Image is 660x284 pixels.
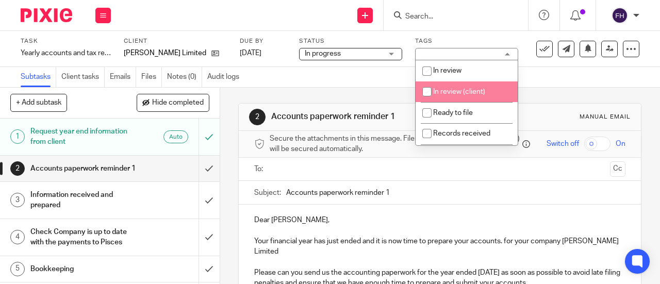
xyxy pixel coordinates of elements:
[254,188,281,198] label: Subject:
[30,261,136,277] h1: Bookkeeping
[10,262,25,276] div: 5
[21,8,72,22] img: Pixie
[240,49,261,57] span: [DATE]
[415,37,518,45] label: Tags
[254,164,266,174] label: To:
[30,124,136,150] h1: Request year end information from client
[21,48,111,58] div: Yearly accounts and tax return - Automatic - [DATE]
[433,88,485,95] span: In review (client)
[433,130,490,137] span: Records received
[21,67,56,87] a: Subtasks
[254,236,625,257] p: Your financial year has just ended and it is now time to prepare your accounts. for your company ...
[141,67,162,87] a: Files
[124,48,206,58] p: [PERSON_NAME] Limited
[299,37,402,45] label: Status
[10,193,25,207] div: 3
[433,67,461,74] span: In review
[404,12,497,22] input: Search
[137,94,209,111] button: Hide completed
[21,37,111,45] label: Task
[61,67,105,87] a: Client tasks
[163,130,188,143] div: Auto
[271,111,462,122] h1: Accounts paperwork reminder 1
[30,187,136,213] h1: Information received and prepared
[10,230,25,244] div: 4
[21,48,111,58] div: Yearly accounts and tax return - Automatic - December 2023
[612,7,628,24] img: svg%3E
[240,37,286,45] label: Due by
[433,109,473,116] span: Ready to file
[207,67,244,87] a: Audit logs
[610,161,625,177] button: Cc
[616,139,625,149] span: On
[254,215,625,225] p: Dear [PERSON_NAME],
[10,94,67,111] button: + Add subtask
[547,139,579,149] span: Switch off
[580,113,631,121] div: Manual email
[10,161,25,176] div: 2
[167,67,202,87] a: Notes (0)
[270,133,520,155] span: Secure the attachments in this message. Files exceeding the size limit (10MB) will be secured aut...
[152,99,204,107] span: Hide completed
[249,109,266,125] div: 2
[30,224,136,250] h1: Check Company is up to date with the payments to Pisces
[124,37,227,45] label: Client
[110,67,136,87] a: Emails
[10,129,25,144] div: 1
[305,50,341,57] span: In progress
[30,161,136,176] h1: Accounts paperwork reminder 1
